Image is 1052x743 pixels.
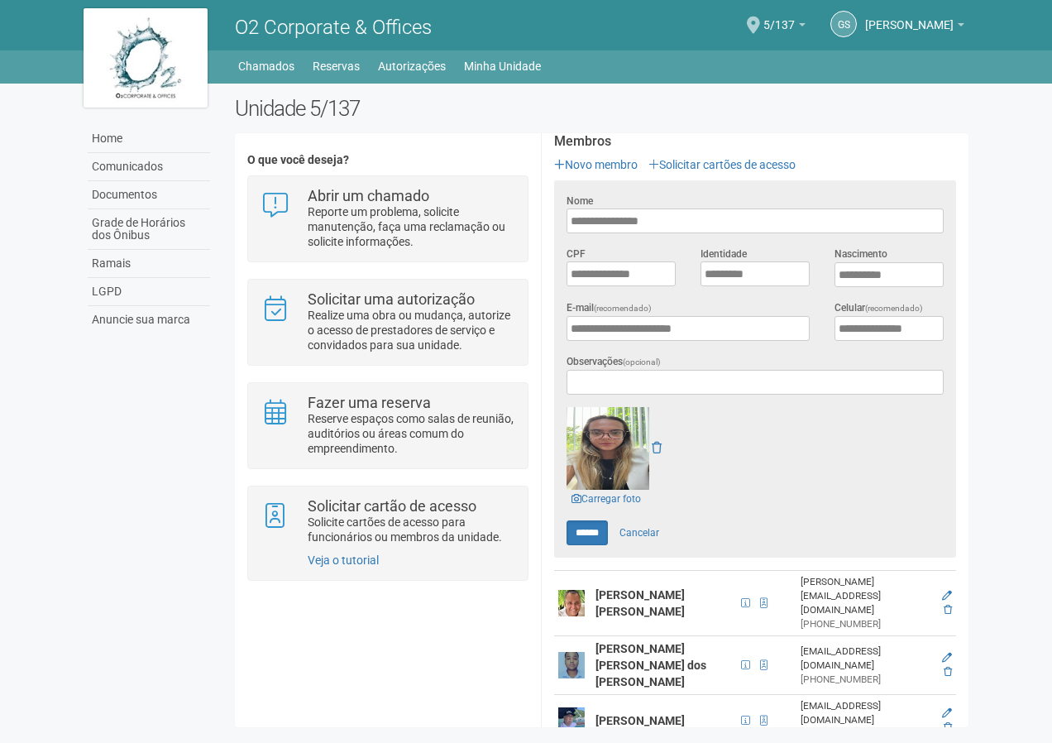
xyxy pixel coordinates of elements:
[308,554,379,567] a: Veja o tutorial
[261,395,514,456] a: Fazer uma reserva Reserve espaços como salas de reunião, auditórios ou áreas comum do empreendime...
[595,588,685,618] strong: [PERSON_NAME] [PERSON_NAME]
[378,55,446,78] a: Autorizações
[595,642,706,688] strong: [PERSON_NAME] [PERSON_NAME] dos [PERSON_NAME]
[88,125,210,153] a: Home
[830,11,857,37] a: GS
[235,96,968,121] h2: Unidade 5/137
[942,590,952,602] a: Editar membro
[801,673,931,687] div: [PHONE_NUMBER]
[567,194,593,209] label: Nome
[464,55,541,78] a: Minha Unidade
[554,158,638,171] a: Novo membro
[944,666,952,678] a: Excluir membro
[942,652,952,664] a: Editar membro
[801,575,931,617] div: [PERSON_NAME][EMAIL_ADDRESS][DOMAIN_NAME]
[942,707,952,719] a: Editar membro
[595,714,685,727] strong: [PERSON_NAME]
[313,55,360,78] a: Reservas
[567,247,586,261] label: CPF
[247,154,528,166] h4: O que você deseja?
[261,499,514,544] a: Solicitar cartão de acesso Solicite cartões de acesso para funcionários ou membros da unidade.
[801,727,931,741] div: [PHONE_NUMBER]
[801,699,931,727] div: [EMAIL_ADDRESS][DOMAIN_NAME]
[567,354,661,370] label: Observações
[610,520,668,545] a: Cancelar
[567,407,649,490] img: GetFile
[308,515,515,544] p: Solicite cartões de acesso para funcionários ou membros da unidade.
[235,16,432,39] span: O2 Corporate & Offices
[834,300,923,316] label: Celular
[558,590,585,616] img: user.png
[308,394,431,411] strong: Fazer uma reserva
[238,55,294,78] a: Chamados
[701,247,747,261] label: Identidade
[944,721,952,733] a: Excluir membro
[88,153,210,181] a: Comunicados
[865,21,964,34] a: [PERSON_NAME]
[652,441,662,454] a: Remover
[648,158,796,171] a: Solicitar cartões de acesso
[834,247,887,261] label: Nascimento
[763,21,806,34] a: 5/137
[865,2,954,31] span: GILBERTO STIEBLER FILHO
[567,300,652,316] label: E-mail
[261,292,514,352] a: Solicitar uma autorização Realize uma obra ou mudança, autorize o acesso de prestadores de serviç...
[567,490,646,508] a: Carregar foto
[763,2,795,31] span: 5/137
[88,306,210,333] a: Anuncie sua marca
[594,304,652,313] span: (recomendado)
[308,308,515,352] p: Realize uma obra ou mudança, autorize o acesso de prestadores de serviço e convidados para sua un...
[801,617,931,631] div: [PHONE_NUMBER]
[88,209,210,250] a: Grade de Horários dos Ônibus
[261,189,514,249] a: Abrir um chamado Reporte um problema, solicite manutenção, faça uma reclamação ou solicite inform...
[558,652,585,678] img: user.png
[944,604,952,616] a: Excluir membro
[88,250,210,278] a: Ramais
[308,204,515,249] p: Reporte um problema, solicite manutenção, faça uma reclamação ou solicite informações.
[801,645,931,673] div: [EMAIL_ADDRESS][DOMAIN_NAME]
[558,707,585,734] img: user.png
[308,290,475,308] strong: Solicitar uma autorização
[865,304,923,313] span: (recomendado)
[554,134,956,149] strong: Membros
[84,8,208,108] img: logo.jpg
[308,187,429,204] strong: Abrir um chamado
[308,497,476,515] strong: Solicitar cartão de acesso
[88,181,210,209] a: Documentos
[88,278,210,306] a: LGPD
[308,411,515,456] p: Reserve espaços como salas de reunião, auditórios ou áreas comum do empreendimento.
[623,357,661,367] span: (opcional)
